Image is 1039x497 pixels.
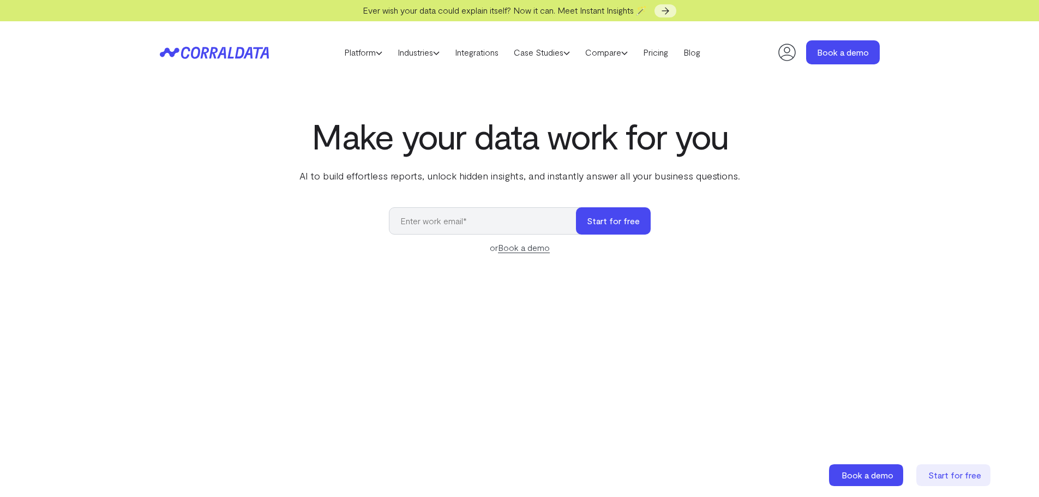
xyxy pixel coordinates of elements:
[806,40,880,64] a: Book a demo
[498,242,550,253] a: Book a demo
[389,241,651,254] div: or
[578,44,635,61] a: Compare
[297,169,742,183] p: AI to build effortless reports, unlock hidden insights, and instantly answer all your business qu...
[297,116,742,155] h1: Make your data work for you
[676,44,708,61] a: Blog
[337,44,390,61] a: Platform
[916,464,993,486] a: Start for free
[506,44,578,61] a: Case Studies
[363,5,647,15] span: Ever wish your data could explain itself? Now it can. Meet Instant Insights 🪄
[635,44,676,61] a: Pricing
[390,44,447,61] a: Industries
[829,464,905,486] a: Book a demo
[842,470,893,480] span: Book a demo
[389,207,587,235] input: Enter work email*
[928,470,981,480] span: Start for free
[576,207,651,235] button: Start for free
[447,44,506,61] a: Integrations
